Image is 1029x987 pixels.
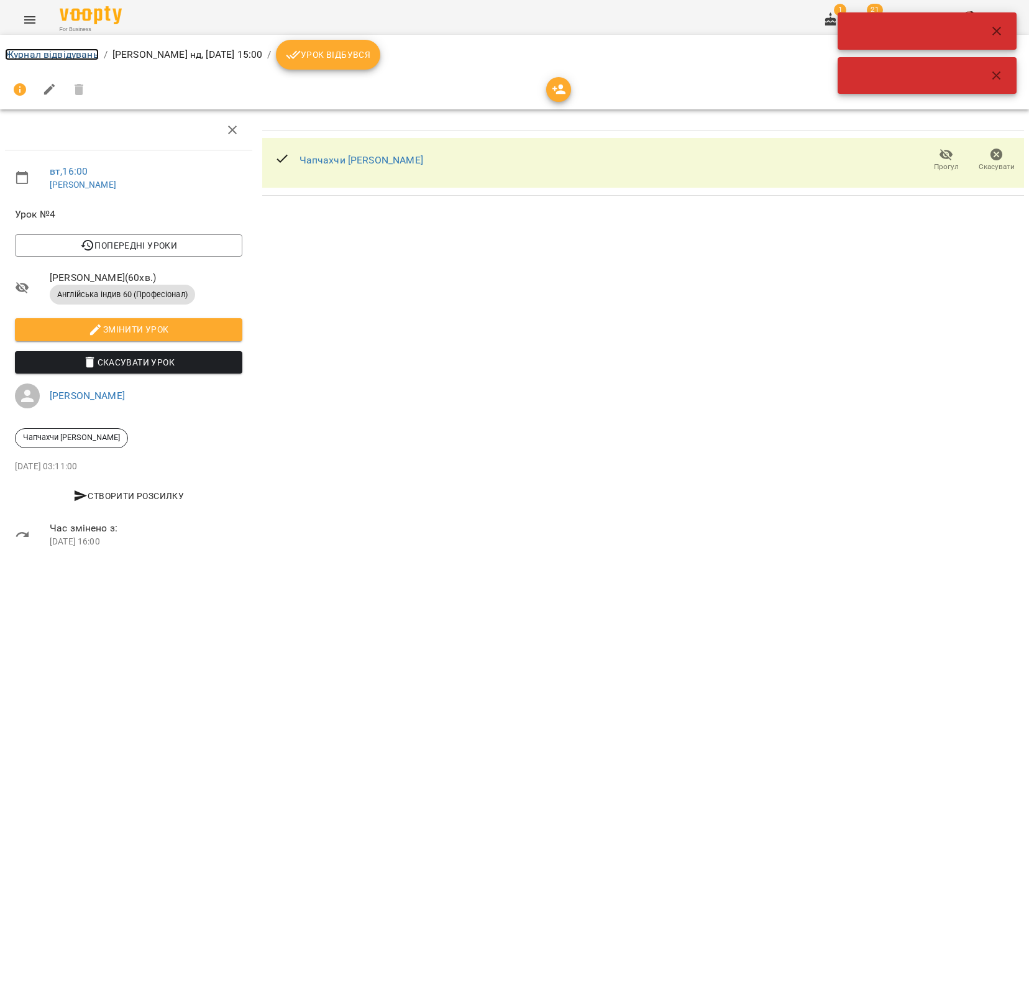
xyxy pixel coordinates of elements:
a: Журнал відвідувань [5,48,99,60]
span: Скасувати [979,162,1015,172]
img: Voopty Logo [60,6,122,24]
p: [DATE] 03:11:00 [15,461,242,473]
a: [PERSON_NAME] [50,390,125,402]
a: [PERSON_NAME] [50,180,116,190]
button: Попередні уроки [15,234,242,257]
span: [PERSON_NAME] ( 60 хв. ) [50,270,242,285]
span: Урок №4 [15,207,242,222]
span: Попередні уроки [25,238,232,253]
span: Прогул [934,162,959,172]
div: Чапчахчи [PERSON_NAME] [15,428,128,448]
button: Menu [15,5,45,35]
span: Скасувати Урок [25,355,232,370]
span: Англійська індив 60 (Професіонал) [50,289,195,300]
p: [PERSON_NAME] нд, [DATE] 15:00 [112,47,262,62]
span: Створити розсилку [20,489,237,503]
button: Прогул [921,143,971,178]
button: Змінити урок [15,318,242,341]
button: Скасувати Урок [15,351,242,374]
a: вт , 16:00 [50,165,88,177]
nav: breadcrumb [5,40,1024,70]
li: / [104,47,107,62]
li: / [267,47,271,62]
span: Час змінено з: [50,521,242,536]
button: Скасувати [971,143,1022,178]
span: Чапчахчи [PERSON_NAME] [16,432,127,443]
p: [DATE] 16:00 [50,536,242,548]
span: For Business [60,25,122,34]
span: Урок відбувся [286,47,370,62]
button: Урок відбувся [276,40,380,70]
button: Створити розсилку [15,485,242,507]
span: 1 [834,4,846,16]
span: Змінити урок [25,322,232,337]
span: 21 [867,4,883,16]
a: Чапчахчи [PERSON_NAME] [300,154,423,166]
